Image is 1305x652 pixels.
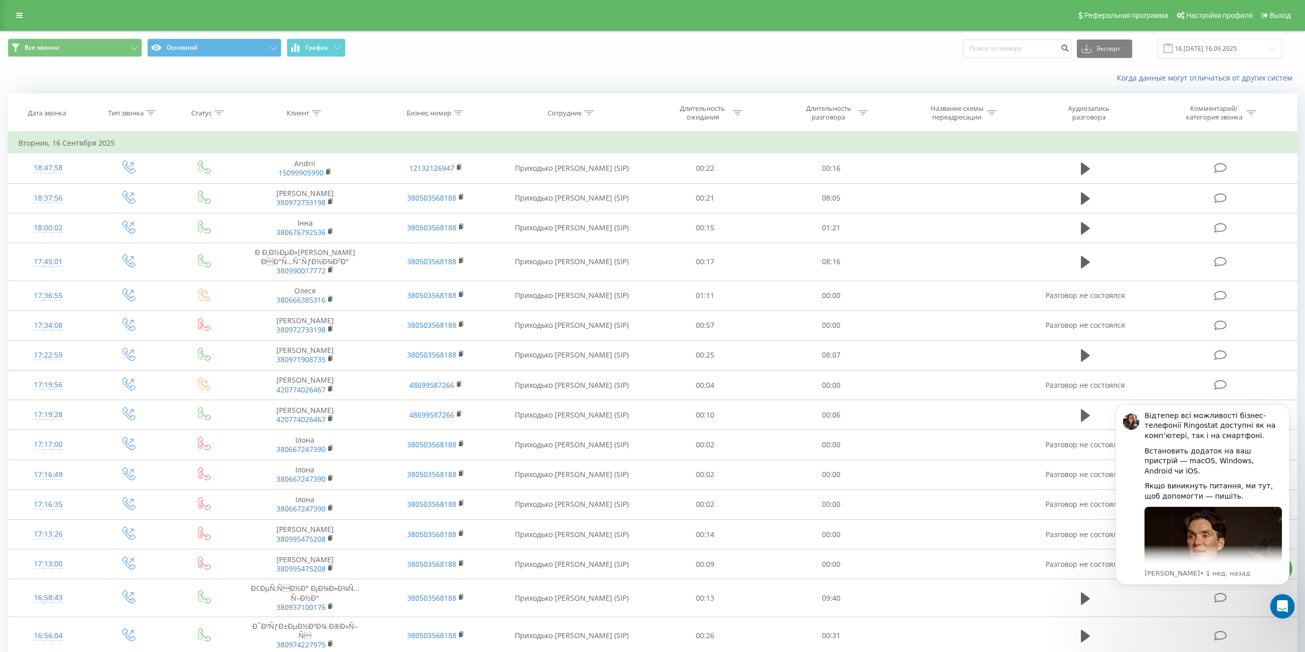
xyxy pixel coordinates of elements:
div: Статус [191,109,212,117]
div: 16:58:43 [18,588,78,608]
button: Все звонки [8,38,142,57]
a: 380503568188 [407,290,456,300]
div: 17:45:01 [18,252,78,272]
td: Приходько [PERSON_NAME] (SIP) [501,579,643,617]
td: 09:40 [768,579,894,617]
td: 00:02 [643,460,768,489]
td: 00:00 [768,370,894,400]
div: 17:36:55 [18,286,78,306]
span: Разговор не состоялся [1046,559,1125,569]
td: 00:25 [643,340,768,370]
td: 00:00 [768,310,894,340]
div: 17:34:08 [18,315,78,335]
span: Разговор не состоялся [1046,499,1125,509]
span: График [306,44,328,51]
a: 380666385316 [276,295,326,305]
div: Длительность разговора [801,104,856,122]
div: 17:13:00 [18,554,78,574]
a: 380971908735 [276,354,326,364]
a: 380503568188 [407,499,456,509]
td: 00:10 [643,400,768,430]
td: Ілона [239,430,370,460]
td: Ð¢ÐµÑ‚ÑÐ½Ð° Ð¡Ð¾Ð»Ð¾Ñ…Ñ–Ð½Ð° [239,579,370,617]
td: [PERSON_NAME] [239,340,370,370]
div: 16:56:04 [18,626,78,646]
td: 01:21 [768,213,894,243]
td: Приходько [PERSON_NAME] (SIP) [501,370,643,400]
td: Приходько [PERSON_NAME] (SIP) [501,400,643,430]
div: 18:00:02 [18,218,78,238]
div: Клиент [287,109,309,117]
a: 380972733198 [276,325,326,334]
a: 380503568188 [407,593,456,603]
td: Приходько [PERSON_NAME] (SIP) [501,153,643,183]
td: 00:00 [768,489,894,519]
td: 00:15 [643,213,768,243]
a: 380972733198 [276,197,326,207]
td: [PERSON_NAME] [239,400,370,430]
div: 17:19:28 [18,405,78,425]
a: 12132126947 [409,163,454,173]
div: 17:16:49 [18,465,78,485]
span: Реферальная программа [1084,11,1168,19]
div: Длительность ожидания [675,104,730,122]
span: Все звонки [25,44,59,52]
div: 17:19:56 [18,375,78,395]
span: Разговор не состоялся [1046,290,1125,300]
td: 00:00 [768,520,894,549]
td: [PERSON_NAME] [239,310,370,340]
a: 48699587266 [409,410,454,420]
span: Настройки профиля [1186,11,1253,19]
td: 00:14 [643,520,768,549]
td: [PERSON_NAME] [239,370,370,400]
button: Основной [147,38,282,57]
td: 08:07 [768,340,894,370]
iframe: Intercom notifications сообщение [1100,395,1305,591]
a: 48699587266 [409,380,454,390]
td: Приходько [PERSON_NAME] (SIP) [501,430,643,460]
span: Разговор не состоялся [1046,469,1125,479]
div: 18:37:56 [18,188,78,208]
a: 380995475208 [276,564,326,574]
td: 00:00 [768,281,894,310]
div: 18:47:58 [18,158,78,178]
a: Когда данные могут отличаться от других систем [1117,73,1297,83]
td: 08:05 [768,183,894,213]
td: 00:22 [643,153,768,183]
td: Вторник, 16 Сентября 2025 [8,133,1297,153]
a: 380990017772 [276,266,326,275]
td: Ð Ð¸Ð½ÐµÐ»[PERSON_NAME] ÐÐ°Ñ…ÑˆÑƒÐ½Ð¾Ð²Ð° [239,243,370,281]
a: 380995475208 [276,534,326,544]
div: 17:16:35 [18,495,78,515]
a: 380676792536 [276,227,326,237]
a: 420774026467 [276,414,326,424]
td: Приходько [PERSON_NAME] (SIP) [501,243,643,281]
div: Бизнес номер [407,109,451,117]
input: Поиск по номеру [963,39,1072,58]
td: Інна [239,213,370,243]
button: Экспорт [1077,39,1132,58]
a: 380503568188 [407,529,456,539]
td: Приходько [PERSON_NAME] (SIP) [501,310,643,340]
td: Приходько [PERSON_NAME] (SIP) [501,489,643,519]
td: 00:02 [643,430,768,460]
div: Тип звонка [108,109,144,117]
div: Сотрудник [548,109,582,117]
div: 17:13:26 [18,524,78,544]
td: 01:11 [643,281,768,310]
td: 00:00 [768,460,894,489]
td: 00:13 [643,579,768,617]
td: [PERSON_NAME] [239,520,370,549]
div: Аудиозапись разговора [1055,104,1122,122]
td: [PERSON_NAME] [239,183,370,213]
td: 00:16 [768,153,894,183]
a: 380503568188 [407,320,456,330]
a: 380974227975 [276,640,326,649]
td: 00:02 [643,489,768,519]
td: 00:09 [643,549,768,579]
td: Приходько [PERSON_NAME] (SIP) [501,549,643,579]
